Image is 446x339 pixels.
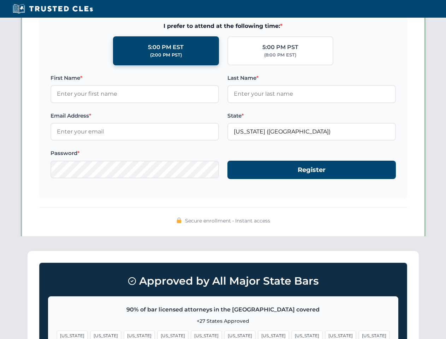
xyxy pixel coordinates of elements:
[262,43,298,52] div: 5:00 PM PST
[57,305,389,314] p: 90% of bar licensed attorneys in the [GEOGRAPHIC_DATA] covered
[227,74,396,82] label: Last Name
[50,85,219,103] input: Enter your first name
[50,123,219,141] input: Enter your email
[227,112,396,120] label: State
[50,74,219,82] label: First Name
[227,123,396,141] input: Missouri (MO)
[227,85,396,103] input: Enter your last name
[11,4,95,14] img: Trusted CLEs
[148,43,184,52] div: 5:00 PM EST
[185,217,270,225] span: Secure enrollment • Instant access
[50,112,219,120] label: Email Address
[50,149,219,157] label: Password
[227,161,396,179] button: Register
[176,218,182,223] img: 🔒
[48,272,398,291] h3: Approved by All Major State Bars
[264,52,296,59] div: (8:00 PM EST)
[50,22,396,31] span: I prefer to attend at the following time:
[150,52,182,59] div: (2:00 PM PST)
[57,317,389,325] p: +27 States Approved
